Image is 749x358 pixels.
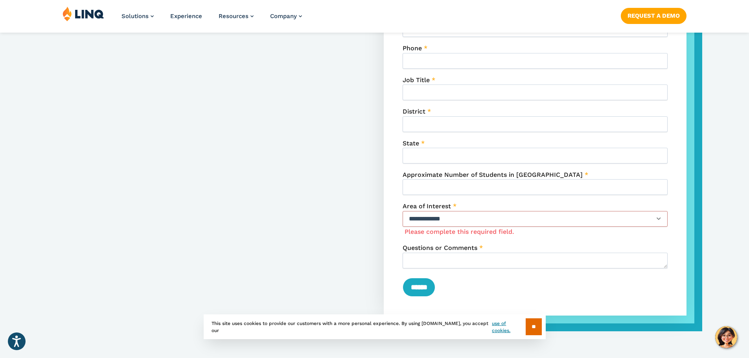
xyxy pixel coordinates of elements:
nav: Button Navigation [621,6,686,24]
span: Area of Interest [403,202,451,210]
img: LINQ | K‑12 Software [63,6,104,21]
span: Solutions [121,13,149,20]
a: Request a Demo [621,8,686,24]
span: Approximate Number of Students in [GEOGRAPHIC_DATA] [403,171,583,178]
a: use of cookies. [492,320,525,334]
nav: Primary Navigation [121,6,302,32]
span: District [403,108,425,115]
span: Resources [219,13,248,20]
label: Please complete this required field. [405,228,514,235]
div: This site uses cookies to provide our customers with a more personal experience. By using [DOMAIN... [204,314,546,339]
span: State [403,140,419,147]
a: Solutions [121,13,154,20]
span: Phone [403,44,422,52]
button: Hello, have a question? Let’s chat. [715,326,737,348]
span: Company [270,13,297,20]
span: Job Title [403,76,430,84]
a: Resources [219,13,254,20]
span: Questions or Comments [403,244,477,252]
a: Company [270,13,302,20]
a: Experience [170,13,202,20]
